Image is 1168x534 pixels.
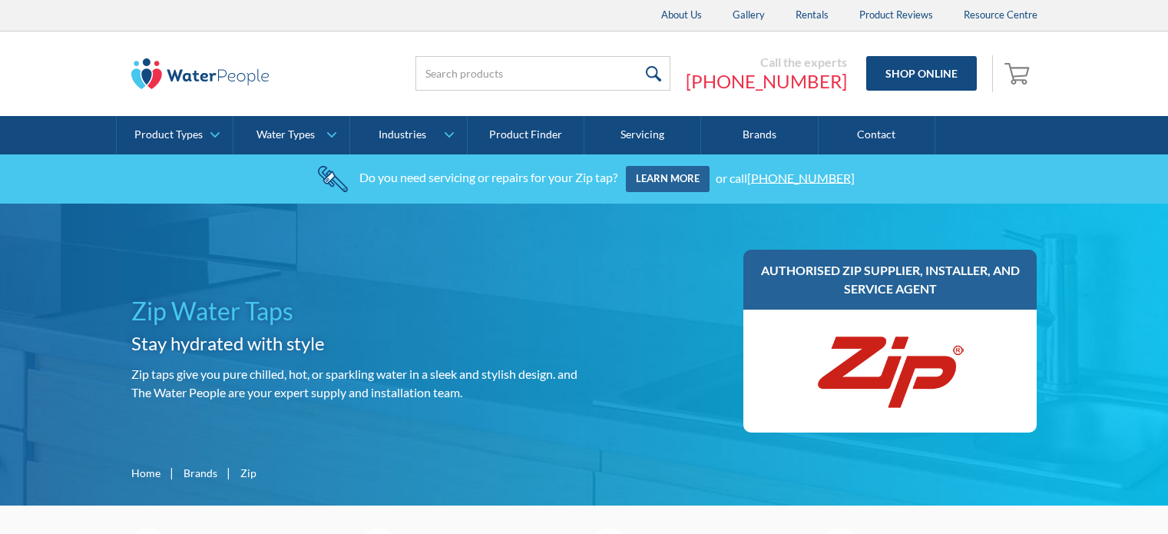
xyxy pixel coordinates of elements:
a: Product Finder [468,116,584,154]
a: Shop Online [866,56,977,91]
h2: Stay hydrated with style [131,330,578,357]
input: Search products [415,56,670,91]
div: Industries [379,128,426,141]
a: Open empty cart [1001,55,1037,92]
a: Servicing [584,116,701,154]
h3: Authorised Zip supplier, installer, and service agent [759,261,1022,298]
a: Learn more [626,166,710,192]
div: Zip [240,465,256,481]
h1: Zip Water Taps [131,293,578,330]
a: [PHONE_NUMBER] [686,70,847,93]
img: The Water People [131,58,270,89]
p: Zip taps give you pure chilled, hot, or sparkling water in a sleek and stylish design. and The Wa... [131,365,578,402]
a: Water Types [233,116,349,154]
div: Call the experts [686,55,847,70]
a: Contact [819,116,935,154]
div: Water Types [256,128,315,141]
div: Product Types [134,128,203,141]
div: or call [716,170,855,184]
a: Brands [184,465,217,481]
a: [PHONE_NUMBER] [747,170,855,184]
div: Do you need servicing or repairs for your Zip tap? [359,170,617,184]
a: Industries [350,116,466,154]
div: | [225,463,233,482]
img: shopping cart [1004,61,1034,85]
a: Home [131,465,160,481]
a: Product Types [117,116,233,154]
a: Brands [701,116,818,154]
img: Zip [813,325,967,417]
div: | [168,463,176,482]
